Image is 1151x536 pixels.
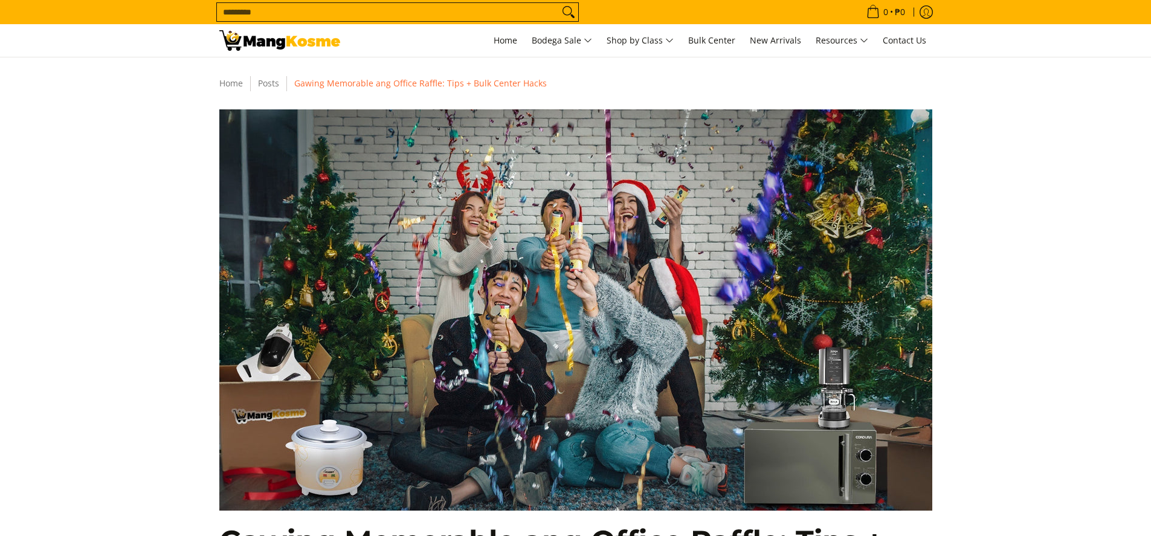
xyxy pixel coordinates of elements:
[352,24,932,57] nav: Main Menu
[863,5,909,19] span: •
[494,34,517,46] span: Home
[883,34,926,46] span: Contact Us
[219,109,932,511] img: office-raffle-solutions-with-mang-kosme-bulk-center-full-view-mang-kosme
[294,77,547,89] span: Gawing Memorable ang Office Raffle: Tips + Bulk Center Hacks
[816,33,868,48] span: Resources
[607,33,674,48] span: Shop by Class
[258,77,279,89] a: Posts
[488,24,523,57] a: Home
[532,33,592,48] span: Bodega Sale
[882,8,890,16] span: 0
[601,24,680,57] a: Shop by Class
[213,76,938,91] nav: Breadcrumbs
[744,24,807,57] a: New Arrivals
[877,24,932,57] a: Contact Us
[810,24,874,57] a: Resources
[893,8,907,16] span: ₱0
[688,34,735,46] span: Bulk Center
[219,30,340,51] img: Bulk Buys, Big Smiles: Appliance Raffle Solutions mula sa Mang Kosme!
[219,77,243,89] a: Home
[526,24,598,57] a: Bodega Sale
[559,3,578,21] button: Search
[750,34,801,46] span: New Arrivals
[682,24,741,57] a: Bulk Center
